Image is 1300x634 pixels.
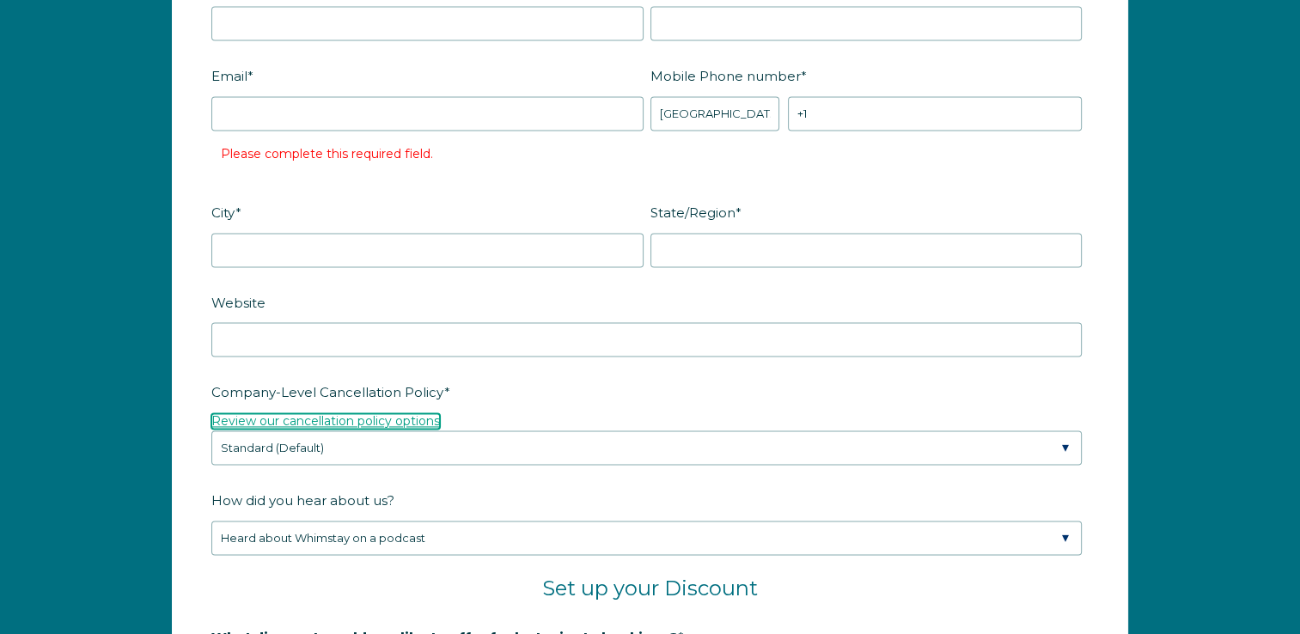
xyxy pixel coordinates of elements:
span: Website [211,290,265,316]
span: Company-Level Cancellation Policy [211,379,444,405]
span: Mobile Phone number [650,63,801,89]
span: Email [211,63,247,89]
label: Please complete this required field. [221,146,433,162]
span: State/Region [650,199,735,226]
span: How did you hear about us? [211,487,394,514]
a: Review our cancellation policy options [211,413,440,429]
span: Set up your Discount [542,576,758,600]
span: City [211,199,235,226]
